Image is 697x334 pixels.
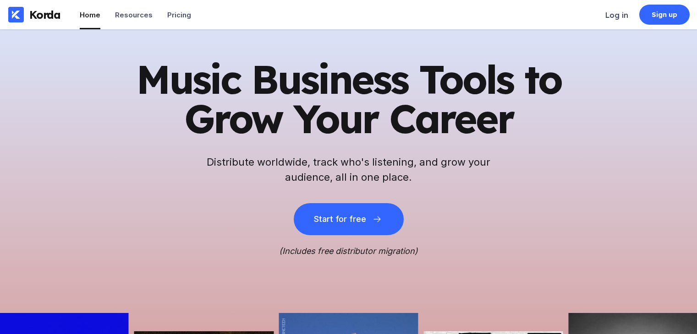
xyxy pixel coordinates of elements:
div: Resources [115,11,153,19]
i: (Includes free distributor migration) [279,246,418,256]
button: Start for free [294,203,404,235]
h1: Music Business Tools to Grow Your Career [124,59,573,138]
div: Log in [605,11,628,20]
div: Sign up [652,10,678,19]
h2: Distribute worldwide, track who's listening, and grow your audience, all in one place. [202,155,495,185]
div: Korda [29,8,60,22]
div: Start for free [314,215,366,224]
a: Sign up [639,5,690,25]
div: Home [80,11,100,19]
div: Pricing [167,11,191,19]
